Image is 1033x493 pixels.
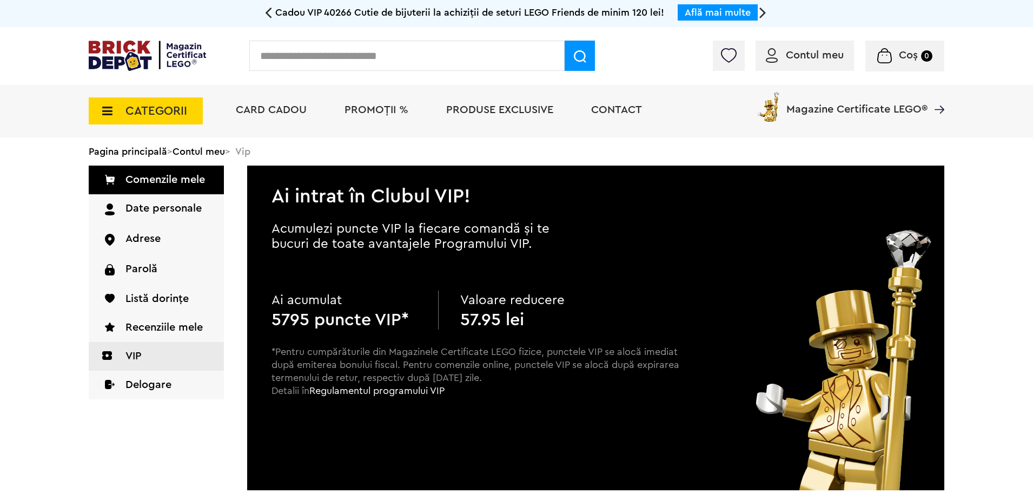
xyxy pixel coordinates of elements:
a: Află mai multe [685,8,751,17]
span: CATEGORII [125,105,187,117]
p: Ai acumulat [272,291,416,310]
a: Recenziile mele [89,313,224,342]
a: VIP [89,342,224,371]
a: Listă dorințe [89,285,224,313]
a: Adrese [89,225,224,254]
a: Card Cadou [236,104,307,115]
p: Acumulezi puncte VIP la fiecare comandă și te bucuri de toate avantajele Programului VIP. [272,221,585,252]
span: Coș [899,50,918,61]
span: Contul meu [786,50,844,61]
a: Contul meu [766,50,844,61]
img: vip_page_image [744,230,944,490]
p: Valoare reducere [460,291,605,310]
b: 57.95 lei [460,311,524,328]
div: > > Vip [89,137,944,166]
small: 0 [921,50,932,62]
p: *Pentru cumpărăturile din Magazinele Certificate LEGO fizice, punctele VIP se alocă imediat după ... [272,345,680,417]
a: Comenzile mele [89,166,224,194]
a: Regulamentul programului VIP [309,386,445,396]
a: Parolă [89,255,224,285]
a: Pagina principală [89,147,167,156]
a: Contact [591,104,642,115]
h2: Ai intrat în Clubul VIP! [247,166,944,206]
a: Delogare [89,371,224,399]
a: Magazine Certificate LEGO® [928,90,944,101]
a: Contul meu [173,147,225,156]
b: 5795 puncte VIP* [272,311,409,328]
a: PROMOȚII % [345,104,408,115]
span: Cadou VIP 40266 Cutie de bijuterii la achiziții de seturi LEGO Friends de minim 120 lei! [275,8,664,17]
a: Produse exclusive [446,104,553,115]
a: Date personale [89,194,224,225]
span: Magazine Certificate LEGO® [786,90,928,115]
